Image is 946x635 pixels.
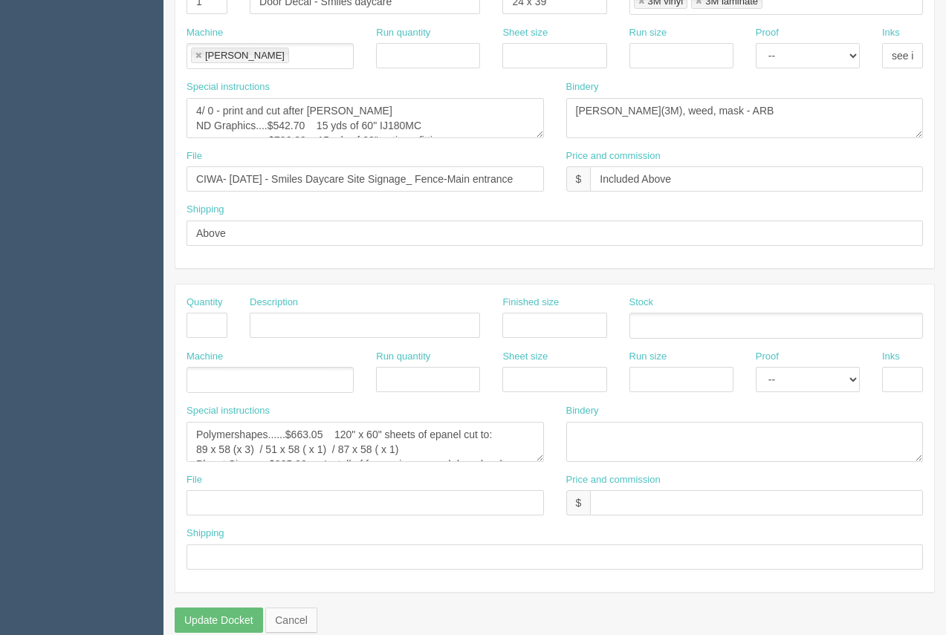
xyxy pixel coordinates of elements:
div: $ [566,166,591,192]
label: Run quantity [376,350,430,364]
label: Inks [882,26,900,40]
label: Quantity [187,296,222,310]
label: Price and commission [566,473,661,487]
label: Shipping [187,527,224,541]
label: Price and commission [566,149,661,163]
textarea: 4/ 0 - print and cut after [PERSON_NAME] ND Graphics....$542.70 15 yds of 60" IJ180MC $706.20 15 ... [187,98,544,138]
label: Bindery [566,404,599,418]
label: Sheet size [502,350,548,364]
input: Update Docket [175,608,263,633]
label: Special instructions [187,404,270,418]
span: translation missing: en.helpers.links.cancel [275,614,308,626]
label: Proof [756,350,779,364]
label: Finished size [502,296,559,310]
label: Machine [187,350,223,364]
textarea: [PERSON_NAME](3M), weed, mask - ARB [566,98,924,138]
textarea: Polymershapes......$663.05 120" x 60" sheets of epanel cut to: 89 x 58 (x 3) / 51 x 58 ( x 1) / 8... [187,422,544,462]
label: Run quantity [376,26,430,40]
label: Sheet size [502,26,548,40]
label: Stock [629,296,654,310]
div: [PERSON_NAME] [205,51,285,60]
label: Description [250,296,298,310]
label: Shipping [187,203,224,217]
label: File [187,473,202,487]
label: Run size [629,350,667,364]
label: Bindery [566,80,599,94]
a: Cancel [265,608,317,633]
label: Special instructions [187,80,270,94]
label: Inks [882,350,900,364]
label: Machine [187,26,223,40]
div: $ [566,490,591,515]
label: File [187,149,202,163]
label: Run size [629,26,667,40]
label: Proof [756,26,779,40]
